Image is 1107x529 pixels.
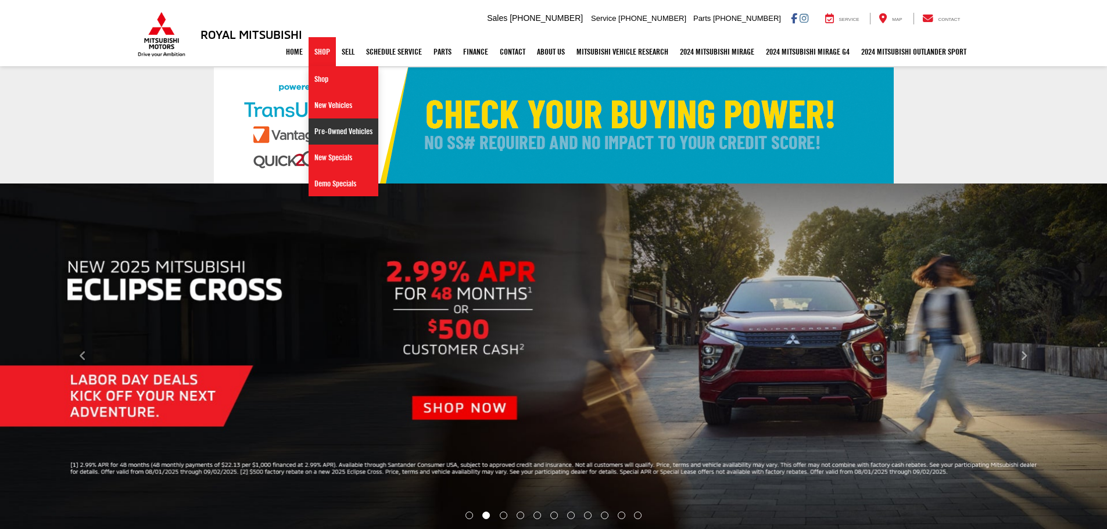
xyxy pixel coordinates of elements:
[309,171,378,196] a: Demo Specials
[309,145,378,171] a: New Specials
[791,13,797,23] a: Facebook: Click to visit our Facebook page
[200,28,302,41] h3: Royal Mitsubishi
[693,14,711,23] span: Parts
[584,512,592,519] li: Go to slide number 8.
[135,12,188,57] img: Mitsubishi
[713,14,781,23] span: [PHONE_NUMBER]
[618,512,625,519] li: Go to slide number 10.
[567,512,575,519] li: Go to slide number 7.
[839,17,859,22] span: Service
[309,37,336,66] a: Shop
[487,13,507,23] span: Sales
[533,512,541,519] li: Go to slide number 5.
[550,512,558,519] li: Go to slide number 6.
[941,207,1107,506] button: Click to view next picture.
[309,66,378,92] a: Shop
[892,17,902,22] span: Map
[309,92,378,118] a: New Vehicles
[336,37,360,66] a: Sell
[457,37,494,66] a: Finance
[618,14,686,23] span: [PHONE_NUMBER]
[938,17,960,22] span: Contact
[855,37,972,66] a: 2024 Mitsubishi Outlander SPORT
[360,37,428,66] a: Schedule Service: Opens in a new tab
[309,118,378,145] a: Pre-Owned Vehicles
[428,37,457,66] a: Parts: Opens in a new tab
[465,512,473,519] li: Go to slide number 1.
[494,37,531,66] a: Contact
[913,13,969,24] a: Contact
[214,67,894,183] img: Check Your Buying Power
[280,37,309,66] a: Home
[591,14,616,23] span: Service
[571,37,674,66] a: Mitsubishi Vehicle Research
[870,13,911,24] a: Map
[634,512,642,519] li: Go to slide number 11.
[510,13,583,23] span: [PHONE_NUMBER]
[500,512,507,519] li: Go to slide number 3.
[482,512,490,519] li: Go to slide number 2.
[816,13,868,24] a: Service
[517,512,524,519] li: Go to slide number 4.
[674,37,760,66] a: 2024 Mitsubishi Mirage
[531,37,571,66] a: About Us
[800,13,808,23] a: Instagram: Click to visit our Instagram page
[601,512,608,519] li: Go to slide number 9.
[760,37,855,66] a: 2024 Mitsubishi Mirage G4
